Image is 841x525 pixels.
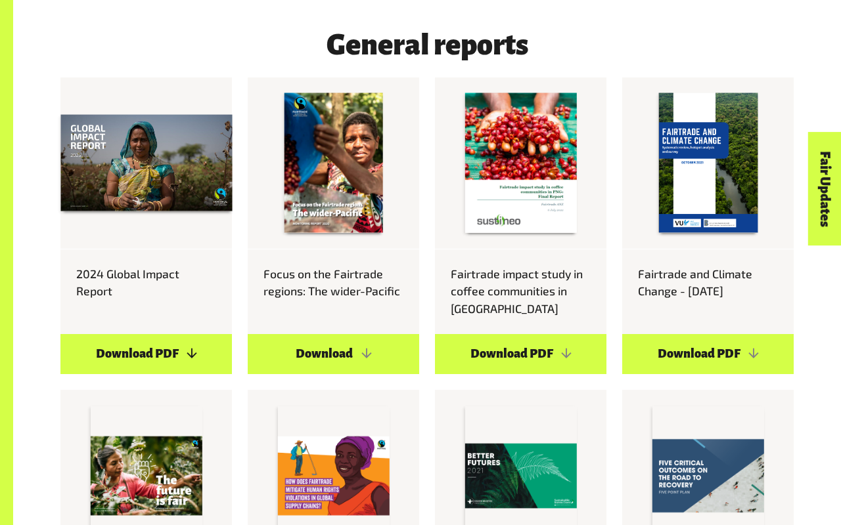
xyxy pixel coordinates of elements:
[60,334,232,374] a: Download PDF
[248,334,419,374] a: Download
[435,334,606,374] a: Download PDF
[60,30,794,62] h4: General reports
[622,334,794,374] a: Download PDF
